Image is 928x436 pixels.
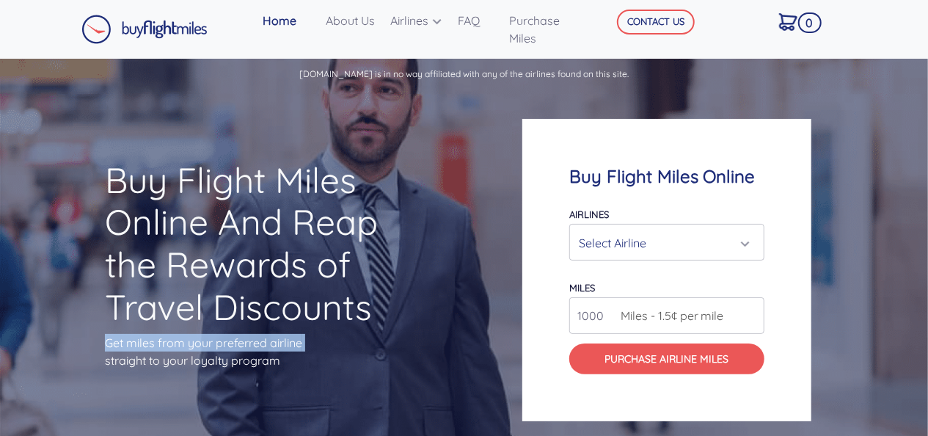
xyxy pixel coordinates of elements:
[569,282,595,294] label: miles
[579,229,746,257] div: Select Airline
[773,6,818,37] a: 0
[81,15,208,44] img: Buy Flight Miles Logo
[504,6,596,53] a: Purchase Miles
[613,307,724,324] span: Miles - 1.5¢ per mile
[569,166,764,187] h4: Buy Flight Miles Online
[105,334,406,369] p: Get miles from your preferred airline straight to your loyalty program
[569,344,764,374] button: Purchase Airline Miles
[569,208,609,220] label: Airlines
[798,12,822,33] span: 0
[320,6,385,35] a: About Us
[257,6,320,35] a: Home
[385,6,453,35] a: Airlines
[81,11,208,48] a: Buy Flight Miles Logo
[453,6,504,35] a: FAQ
[105,159,406,328] h1: Buy Flight Miles Online And Reap the Rewards of Travel Discounts
[617,10,695,34] button: CONTACT US
[779,13,797,31] img: Cart
[569,224,764,261] button: Select Airline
